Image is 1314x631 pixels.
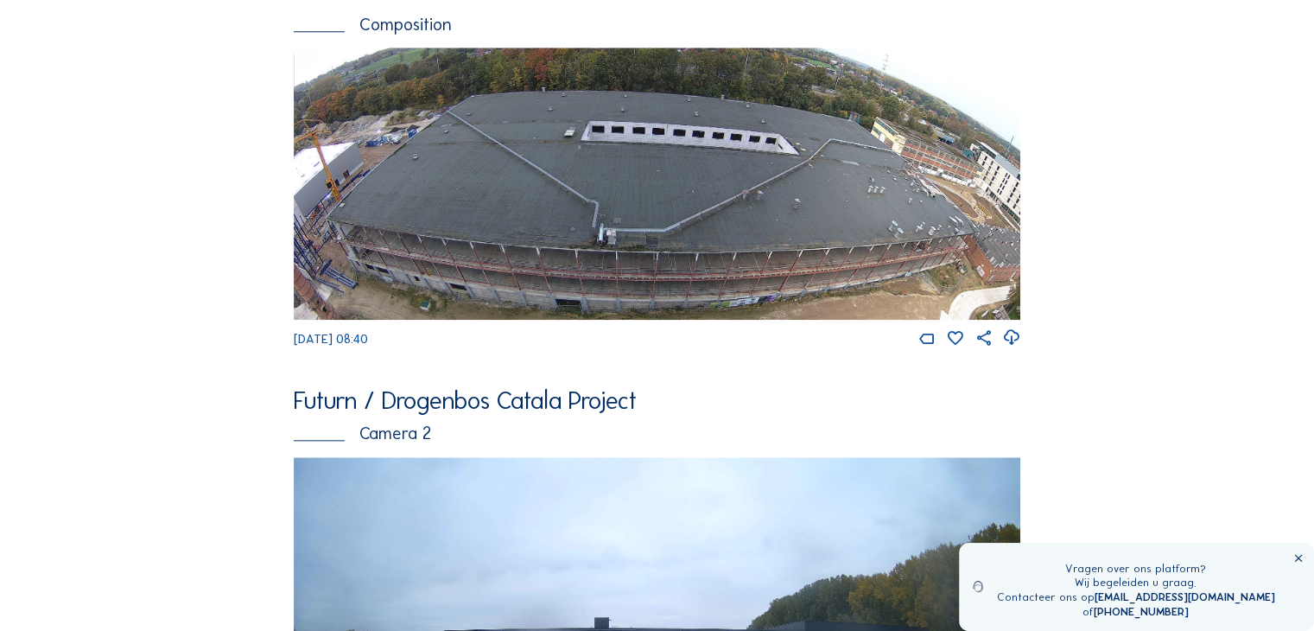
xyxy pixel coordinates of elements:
div: Camera 2 [294,425,1020,443]
div: of [996,605,1274,620]
a: [PHONE_NUMBER] [1094,605,1189,618]
span: [DATE] 08:40 [294,331,368,347]
div: Futurn / Drogenbos Catala Project [294,389,1020,413]
div: Composition [294,16,1020,34]
img: Image [294,48,1020,319]
img: operator [973,562,984,612]
div: Contacteer ons op [996,590,1274,605]
a: [EMAIL_ADDRESS][DOMAIN_NAME] [1094,590,1274,603]
div: Wij begeleiden u graag. [996,576,1274,590]
div: Vragen over ons platform? [996,562,1274,577]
